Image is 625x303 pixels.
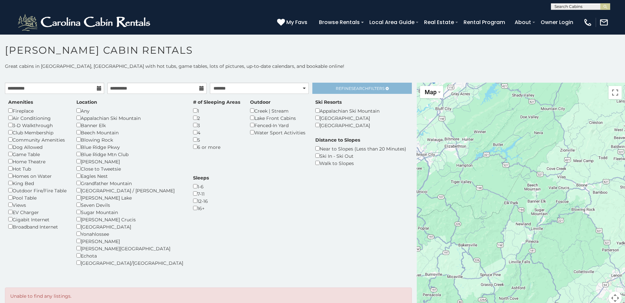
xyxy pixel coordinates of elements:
div: Outdoor Fire/Fire Table [8,187,67,194]
label: Location [76,99,97,105]
div: Near to Slopes (Less than 20 Minutes) [315,145,406,152]
div: Appalachian Ski Mountain [315,107,380,114]
span: My Favs [286,18,307,26]
div: Walk to Slopes [315,159,406,167]
div: [PERSON_NAME] Crucis [76,216,183,223]
div: Seven Devils [76,201,183,208]
div: Blowing Rock [76,136,183,143]
a: Local Area Guide [366,16,418,28]
div: Gigabit Internet [8,216,67,223]
label: Sleeps [193,175,209,181]
div: 16+ [193,205,209,212]
div: [PERSON_NAME] [76,158,183,165]
div: 1 [193,107,240,114]
div: Blue Ridge Mtn Club [76,151,183,158]
div: 2 [193,114,240,122]
label: Distance to Slopes [315,137,360,143]
a: My Favs [277,18,309,27]
div: Beech Mountain [76,129,183,136]
label: Ski Resorts [315,99,342,105]
div: 1-6 [193,183,209,190]
div: Hot Tub [8,165,67,172]
div: 3-D Walkthrough [8,122,67,129]
div: [PERSON_NAME] Lake [76,194,183,201]
div: Yonahlossee [76,230,183,237]
button: Change map style [420,86,443,98]
div: Water Sport Activities [250,129,305,136]
p: Unable to find any listings. [10,293,407,299]
div: Echota [76,252,183,259]
div: Club Membership [8,129,67,136]
div: King Bed [8,179,67,187]
div: Pool Table [8,194,67,201]
div: Community Amenities [8,136,67,143]
div: [PERSON_NAME][GEOGRAPHIC_DATA] [76,245,183,252]
div: 5 [193,136,240,143]
div: Close to Tweetsie [76,165,183,172]
img: White-1-2.png [16,13,153,32]
div: [GEOGRAPHIC_DATA] / [PERSON_NAME] [76,187,183,194]
div: 4 [193,129,240,136]
div: Views [8,201,67,208]
a: Owner Login [537,16,577,28]
div: Ski In - Ski Out [315,152,406,159]
div: Lake Front Cabins [250,114,305,122]
div: Game Table [8,151,67,158]
a: About [511,16,534,28]
div: Dog Allowed [8,143,67,151]
a: Browse Rentals [316,16,363,28]
div: Homes on Water [8,172,67,179]
div: [GEOGRAPHIC_DATA] [76,223,183,230]
label: # of Sleeping Areas [193,99,240,105]
div: 7-11 [193,190,209,197]
div: Fireplace [8,107,67,114]
a: RefineSearchFilters [312,83,412,94]
div: Appalachian Ski Mountain [76,114,183,122]
div: 12-16 [193,197,209,205]
div: Blue Ridge Pkwy [76,143,183,151]
div: [GEOGRAPHIC_DATA] [315,114,380,122]
div: Creek | Stream [250,107,305,114]
span: Map [425,89,437,96]
img: mail-regular-white.png [599,18,609,27]
div: Eagles Nest [76,172,183,179]
div: [PERSON_NAME] [76,237,183,245]
div: [GEOGRAPHIC_DATA]/[GEOGRAPHIC_DATA] [76,259,183,266]
button: Toggle fullscreen view [609,86,622,99]
div: Banner Elk [76,122,183,129]
a: Real Estate [421,16,457,28]
div: Sugar Mountain [76,208,183,216]
div: Grandfather Mountain [76,179,183,187]
span: Search [351,86,368,91]
div: Broadband Internet [8,223,67,230]
a: Rental Program [460,16,508,28]
span: Refine Filters [336,86,384,91]
div: Fenced-In Yard [250,122,305,129]
div: Air Conditioning [8,114,67,122]
img: phone-regular-white.png [583,18,592,27]
div: Any [76,107,183,114]
div: 6 or more [193,143,240,151]
div: Home Theatre [8,158,67,165]
label: Amenities [8,99,33,105]
label: Outdoor [250,99,270,105]
div: EV Charger [8,208,67,216]
div: 3 [193,122,240,129]
div: [GEOGRAPHIC_DATA] [315,122,380,129]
